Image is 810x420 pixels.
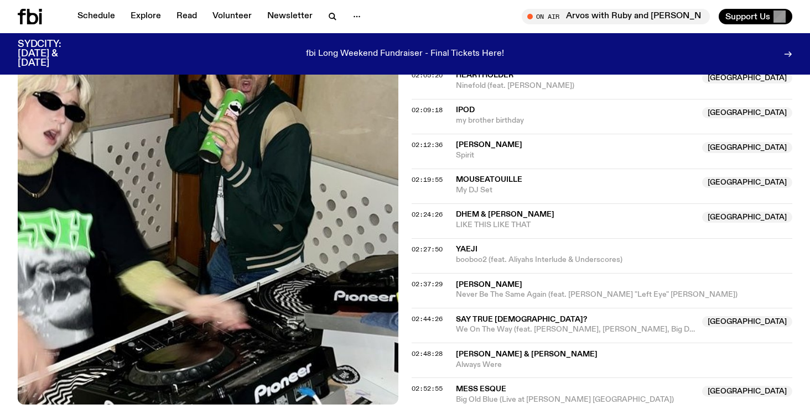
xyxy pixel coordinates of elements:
span: Never Be The Same Again (feat. [PERSON_NAME] "Left Eye" [PERSON_NAME]) [456,290,792,300]
a: Explore [124,9,168,24]
span: Always Were [456,360,792,370]
span: yaeji [456,245,477,253]
p: fbi Long Weekend Fundraiser - Final Tickets Here! [306,49,504,59]
span: Mouseatouille [456,176,522,183]
a: Schedule [71,9,122,24]
span: Say True [DEMOGRAPHIC_DATA]? [456,316,587,323]
span: My DJ Set [456,185,695,196]
a: Newsletter [261,9,319,24]
span: 02:37:29 [412,280,443,288]
span: heartholder [456,71,513,79]
span: 02:05:20 [412,71,443,80]
span: 02:19:55 [412,175,443,184]
span: [GEOGRAPHIC_DATA] [702,72,792,83]
span: 02:48:28 [412,349,443,358]
a: Read [170,9,204,24]
span: [PERSON_NAME] [456,141,522,149]
span: 02:44:26 [412,314,443,323]
span: my brother birthday [456,116,695,126]
button: Support Us [719,9,792,24]
span: iPod [456,106,475,114]
span: We On The Way (feat. [PERSON_NAME], [PERSON_NAME], Big Deej & ECB) [456,324,695,335]
span: Spirit [456,150,695,161]
span: booboo2 (feat. Aliyahs Interlude & Underscores) [456,255,792,265]
span: [PERSON_NAME] & [PERSON_NAME] [456,350,598,358]
a: Volunteer [206,9,258,24]
span: Big Old Blue (Live at [PERSON_NAME] [GEOGRAPHIC_DATA]) [456,395,695,405]
span: [GEOGRAPHIC_DATA] [702,212,792,223]
span: 02:27:50 [412,245,443,254]
span: Ninefold (feat. [PERSON_NAME]) [456,81,695,91]
span: [PERSON_NAME] [456,281,522,288]
span: [GEOGRAPHIC_DATA] [702,142,792,153]
span: 02:24:26 [412,210,443,219]
h3: SYDCITY: [DATE] & [DATE] [18,40,89,68]
span: [GEOGRAPHIC_DATA] [702,107,792,118]
span: [GEOGRAPHIC_DATA] [702,386,792,397]
span: [GEOGRAPHIC_DATA] [702,316,792,327]
span: Mess Esque [456,385,506,393]
span: DHEM & [PERSON_NAME] [456,211,554,218]
span: 02:52:55 [412,384,443,393]
span: 02:12:36 [412,140,443,149]
span: [GEOGRAPHIC_DATA] [702,177,792,188]
span: LIKE THIS LIKE THAT [456,220,695,230]
button: On AirArvos with Ruby and [PERSON_NAME] [522,9,710,24]
span: 02:09:18 [412,106,443,114]
span: Support Us [725,12,770,22]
